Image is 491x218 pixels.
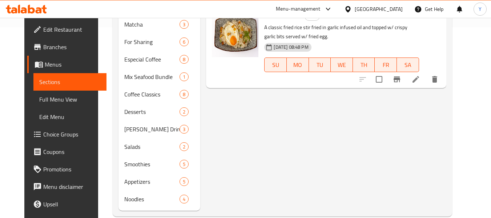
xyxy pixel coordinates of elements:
span: Appetizers [124,177,180,186]
span: Menus [45,60,101,69]
span: TU [312,60,328,70]
button: SU [264,58,287,72]
div: Menu-management [276,5,321,13]
span: Matcha [124,20,180,29]
span: SU [267,60,284,70]
div: items [180,177,189,186]
span: Sections [39,78,101,86]
button: FR [375,58,397,72]
img: Garlic Fried Rice [212,11,258,57]
button: MO [287,58,309,72]
span: Smoothies [124,160,180,169]
button: delete [426,71,443,88]
span: Especial Coffee [124,55,180,64]
span: 1 [180,74,188,80]
span: 4 [180,196,188,203]
span: MO [290,60,306,70]
a: Sections [33,73,106,91]
span: 6 [180,39,188,45]
button: SA [397,58,419,72]
div: items [180,55,189,64]
span: Desserts [124,107,180,116]
a: Choice Groups [27,126,106,143]
div: Appetizers5 [118,173,200,190]
span: 2 [180,143,188,150]
div: Smoothies5 [118,155,200,173]
a: Edit Restaurant [27,21,106,38]
button: TH [353,58,375,72]
span: Select to update [371,72,387,87]
a: Edit Menu [33,108,106,126]
span: Edit Restaurant [43,25,101,34]
span: [DATE] 08:48 PM [271,44,311,51]
div: items [180,37,189,46]
div: items [180,125,189,134]
div: Noodles4 [118,190,200,208]
span: Branches [43,43,101,51]
span: SA [400,60,416,70]
div: Desserts2 [118,103,200,120]
span: 3 [180,126,188,133]
span: TH [356,60,372,70]
a: Coupons [27,143,106,160]
a: Edit menu item [411,75,420,84]
button: WE [331,58,353,72]
span: Edit Menu [39,112,101,121]
div: For Sharing6 [118,33,200,51]
span: 5 [180,161,188,168]
span: Promotions [43,165,101,174]
div: items [180,195,189,203]
h6: 21 AED [422,11,440,21]
span: 8 [180,56,188,63]
div: Mojito's Drinks [124,125,180,134]
span: Upsell [43,200,101,209]
span: 2 [180,108,188,115]
p: A classic fried rice stir fried in garlic infused oil and topped w/ crispy garlic bits served w/ ... [264,23,419,41]
div: Salads2 [118,138,200,155]
a: Menus [27,56,106,73]
div: items [180,142,189,151]
span: Menu disclaimer [43,182,101,191]
span: Salads [124,142,180,151]
span: Mix Seafood Bundle [124,72,180,81]
span: Choice Groups [43,130,101,139]
div: items [180,90,189,99]
button: TU [309,58,331,72]
a: Promotions [27,160,106,178]
button: Branch-specific-item [388,71,406,88]
a: Upsell [27,195,106,213]
div: items [180,160,189,169]
span: Noodles [124,195,180,203]
span: Full Menu View [39,95,101,104]
span: Coffee Classics [124,90,180,99]
div: items [180,20,189,29]
a: Menu disclaimer [27,178,106,195]
a: Branches [27,38,106,56]
span: [PERSON_NAME] Drinks [124,125,180,134]
div: items [180,107,189,116]
span: Y [479,5,482,13]
span: Coupons [43,147,101,156]
span: 8 [180,91,188,98]
span: 3 [180,21,188,28]
div: Especial Coffee8 [118,51,200,68]
span: 5 [180,178,188,185]
span: WE [334,60,350,70]
div: Matcha3 [118,16,200,33]
div: [GEOGRAPHIC_DATA] [355,5,403,13]
span: FR [378,60,394,70]
div: items [180,72,189,81]
div: Coffee Classics8 [118,86,200,103]
a: Full Menu View [33,91,106,108]
span: For Sharing [124,37,180,46]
